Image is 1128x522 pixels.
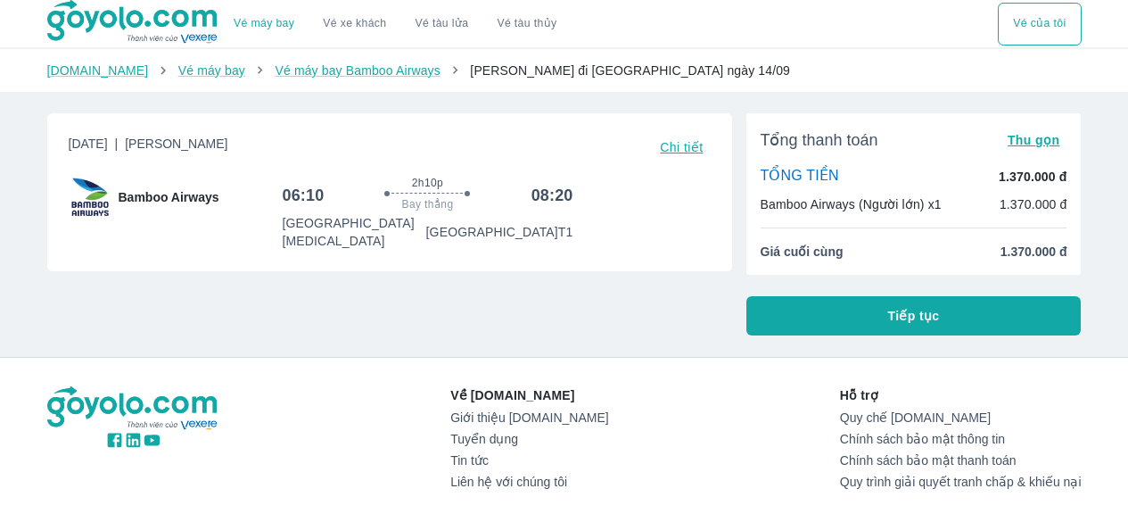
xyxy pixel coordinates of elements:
img: logo [47,386,220,431]
h6: 08:20 [531,185,573,206]
button: Thu gọn [1000,128,1067,153]
div: choose transportation mode [998,3,1081,46]
p: Hỗ trợ [840,386,1082,404]
span: Bay thẳng [402,197,454,211]
span: [PERSON_NAME] [125,137,227,151]
a: Vé tàu lửa [401,3,483,46]
a: Tin tức [450,453,608,468]
span: Tổng thanh toán [761,129,878,151]
a: Vé máy bay [234,17,294,30]
span: 2h10p [412,176,443,190]
span: | [115,137,119,151]
span: 1.370.000 đ [1000,243,1067,261]
a: Liên hệ với chúng tôi [450,475,608,489]
a: Chính sách bảo mật thông tin [840,432,1082,446]
span: Tiếp tục [888,307,940,325]
a: [DOMAIN_NAME] [47,63,149,78]
span: [PERSON_NAME] đi [GEOGRAPHIC_DATA] ngày 14/09 [470,63,790,78]
p: Về [DOMAIN_NAME] [450,386,608,404]
p: Bamboo Airways (Người lớn) x1 [761,195,942,213]
span: Giá cuối cùng [761,243,844,261]
div: choose transportation mode [219,3,571,46]
p: 1.370.000 đ [999,168,1066,186]
p: [GEOGRAPHIC_DATA] [MEDICAL_DATA] [282,214,425,250]
span: [DATE] [69,135,228,160]
button: Chi tiết [653,135,710,160]
p: TỔNG TIỀN [761,167,839,186]
p: [GEOGRAPHIC_DATA] T1 [426,223,573,241]
h6: 06:10 [282,185,324,206]
a: Tuyển dụng [450,432,608,446]
a: Vé máy bay Bamboo Airways [275,63,440,78]
a: Giới thiệu [DOMAIN_NAME] [450,410,608,425]
a: Quy trình giải quyết tranh chấp & khiếu nại [840,475,1082,489]
button: Vé tàu thủy [482,3,571,46]
span: Thu gọn [1008,133,1060,147]
a: Quy chế [DOMAIN_NAME] [840,410,1082,425]
span: Bamboo Airways [119,188,219,206]
nav: breadcrumb [47,62,1082,79]
a: Vé xe khách [323,17,386,30]
p: 1.370.000 đ [1000,195,1067,213]
button: Vé của tôi [998,3,1081,46]
a: Vé máy bay [178,63,245,78]
button: Tiếp tục [746,296,1082,336]
span: Chi tiết [660,140,703,154]
a: Chính sách bảo mật thanh toán [840,453,1082,468]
